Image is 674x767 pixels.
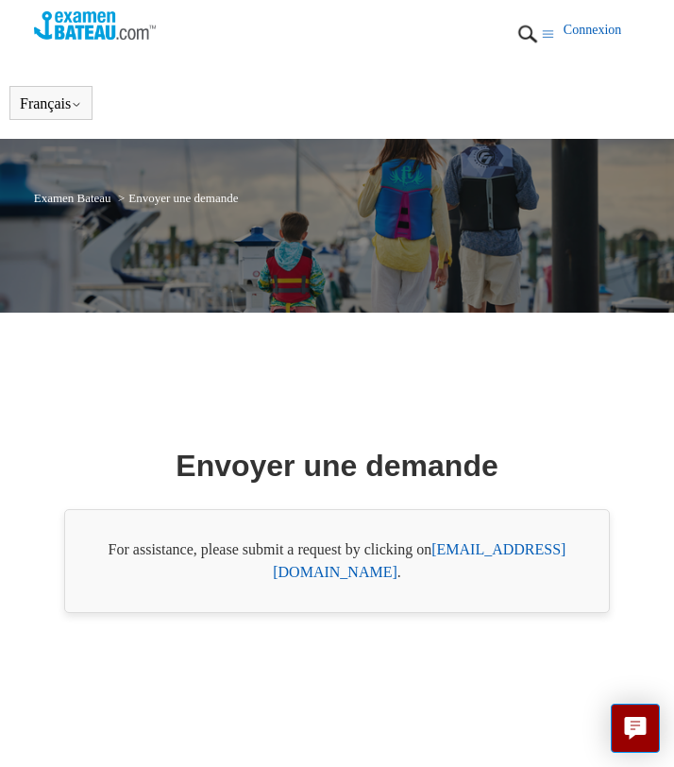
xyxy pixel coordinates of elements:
a: Examen Bateau [34,191,111,205]
img: 01JRG6G2EV3DDNXGW7HNC1VX3K [514,20,542,48]
a: Connexion [564,20,640,48]
button: Français [20,95,82,112]
a: [EMAIL_ADDRESS][DOMAIN_NAME] [273,541,565,580]
li: Envoyer une demande [114,191,239,205]
li: Examen Bateau [34,191,114,205]
button: Ouvrir/Fermer le menu de navigation [542,20,554,48]
h1: Envoyer une demande [176,443,497,488]
button: Live chat [611,704,660,753]
div: For assistance, please submit a request by clicking on . [64,509,610,613]
img: Page d’accueil du Centre d’aide Examen Bateau [34,11,157,40]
